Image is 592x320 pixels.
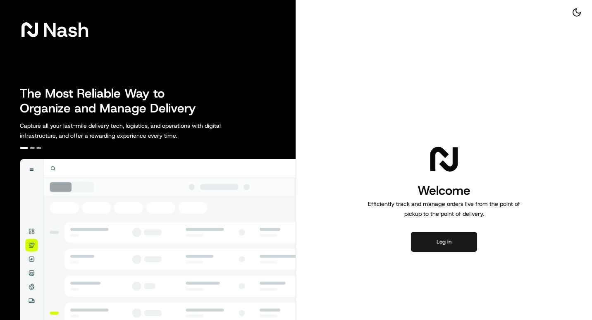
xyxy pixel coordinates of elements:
h1: Welcome [365,182,523,199]
button: Log in [411,232,477,252]
p: Efficiently track and manage orders live from the point of pickup to the point of delivery. [365,199,523,219]
h2: The Most Reliable Way to Organize and Manage Delivery [20,86,205,116]
p: Capture all your last-mile delivery tech, logistics, and operations with digital infrastructure, ... [20,121,258,141]
span: Nash [43,21,89,38]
